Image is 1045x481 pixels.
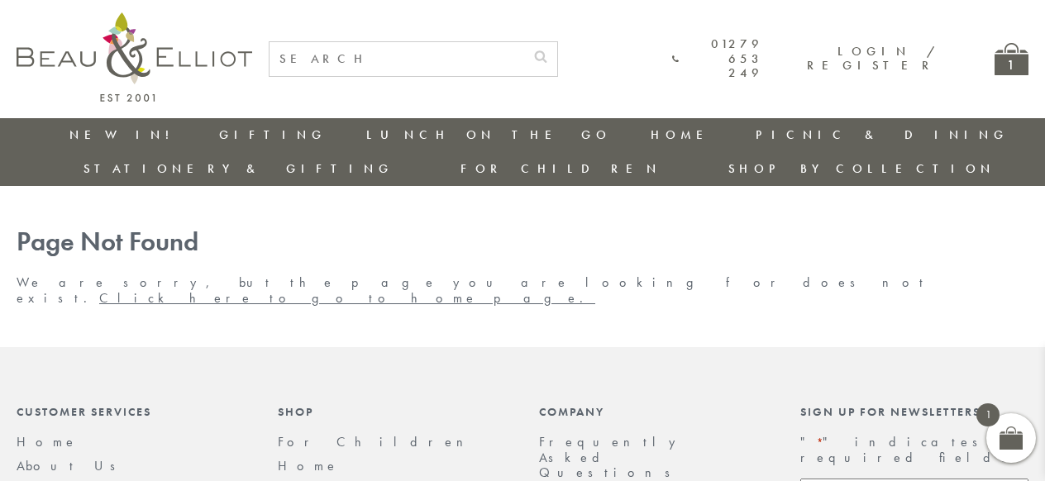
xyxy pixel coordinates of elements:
[99,289,595,307] a: Click here to go to home page.
[366,126,611,143] a: Lunch On The Go
[651,126,717,143] a: Home
[278,405,506,418] div: Shop
[807,43,937,74] a: Login / Register
[17,12,252,102] img: logo
[278,457,339,474] a: Home
[800,435,1028,465] p: " " indicates required fields
[17,457,126,474] a: About Us
[270,42,524,76] input: SEARCH
[17,433,78,450] a: Home
[219,126,327,143] a: Gifting
[976,403,1000,426] span: 1
[800,405,1028,418] div: Sign up for newsletters
[84,160,394,177] a: Stationery & Gifting
[728,160,995,177] a: Shop by collection
[756,126,1009,143] a: Picnic & Dining
[69,126,180,143] a: New in!
[278,433,476,450] a: For Children
[539,433,685,481] a: Frequently Asked Questions
[17,405,245,418] div: Customer Services
[995,43,1028,75] a: 1
[539,405,767,418] div: Company
[460,160,661,177] a: For Children
[17,227,1028,258] h1: Page Not Found
[672,37,764,80] a: 01279 653 249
